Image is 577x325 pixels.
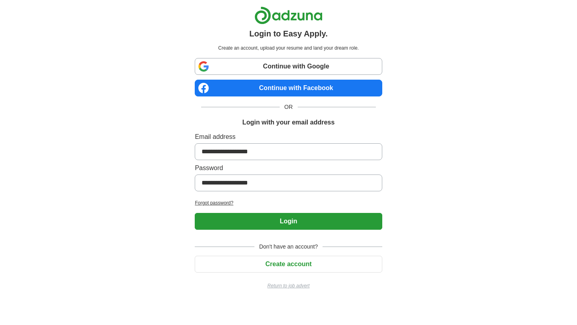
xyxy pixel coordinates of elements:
[195,261,382,267] a: Create account
[195,213,382,230] button: Login
[254,243,323,251] span: Don't have an account?
[280,103,298,111] span: OR
[195,80,382,96] a: Continue with Facebook
[249,28,328,40] h1: Login to Easy Apply.
[195,58,382,75] a: Continue with Google
[242,118,335,127] h1: Login with your email address
[195,256,382,273] button: Create account
[195,199,382,207] a: Forgot password?
[195,163,382,173] label: Password
[196,44,380,52] p: Create an account, upload your resume and land your dream role.
[195,282,382,289] a: Return to job advert
[254,6,323,24] img: Adzuna logo
[195,132,382,142] label: Email address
